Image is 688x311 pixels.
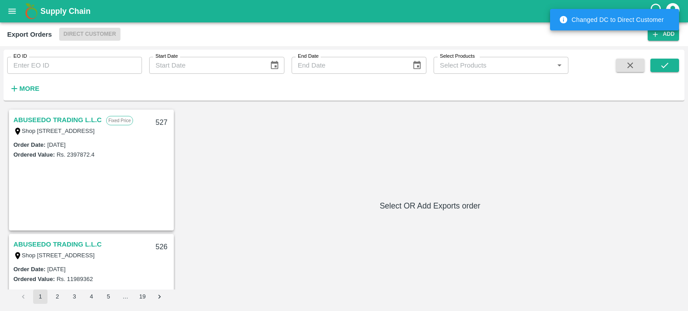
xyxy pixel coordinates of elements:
[150,112,173,133] div: 527
[649,3,665,19] div: customer-support
[13,239,102,250] a: ABUSEEDO TRADING L.L.C
[292,57,405,74] input: End Date
[40,5,649,17] a: Supply Chain
[67,290,82,304] button: Go to page 3
[19,85,39,92] strong: More
[22,252,95,259] label: Shop [STREET_ADDRESS]
[47,266,66,273] label: [DATE]
[13,266,46,273] label: Order Date :
[436,60,551,71] input: Select Products
[150,237,173,258] div: 526
[149,57,262,74] input: Start Date
[22,128,95,134] label: Shop [STREET_ADDRESS]
[408,57,426,74] button: Choose date
[440,53,475,60] label: Select Products
[648,28,679,41] button: Add
[298,53,318,60] label: End Date
[155,53,178,60] label: Start Date
[7,57,142,74] input: Enter EO ID
[665,2,681,21] div: account of current user
[50,290,64,304] button: Go to page 2
[47,141,66,148] label: [DATE]
[101,290,116,304] button: Go to page 5
[13,151,55,158] label: Ordered Value:
[40,7,90,16] b: Supply Chain
[559,12,664,28] div: Changed DC to Direct Customer
[84,290,99,304] button: Go to page 4
[179,200,681,212] h6: Select OR Add Exports order
[15,290,168,304] nav: pagination navigation
[106,116,133,125] p: Fixed Price
[13,53,27,60] label: EO ID
[554,60,565,71] button: Open
[118,293,133,301] div: …
[266,57,283,74] button: Choose date
[152,290,167,304] button: Go to next page
[135,290,150,304] button: Go to page 19
[13,276,55,282] label: Ordered Value:
[7,29,52,40] div: Export Orders
[7,81,42,96] button: More
[22,2,40,20] img: logo
[33,290,47,304] button: page 1
[13,141,46,148] label: Order Date :
[56,151,95,158] label: Rs. 2397872.4
[2,1,22,21] button: open drawer
[56,276,93,282] label: Rs. 11989362
[13,114,102,126] a: ABUSEEDO TRADING L.L.C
